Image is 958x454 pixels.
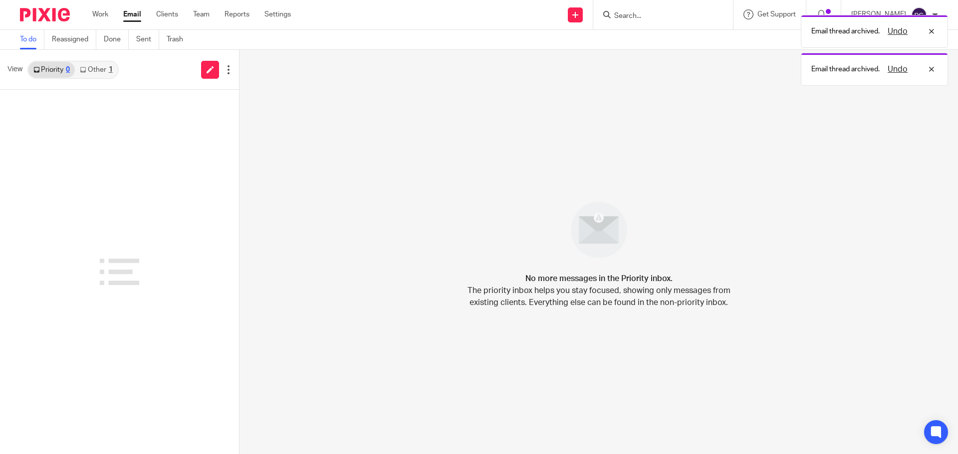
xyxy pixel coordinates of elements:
p: The priority inbox helps you stay focused, showing only messages from existing clients. Everythin... [467,285,731,308]
button: Undo [885,63,911,75]
div: 0 [66,66,70,73]
img: svg%3E [911,7,927,23]
p: Email thread archived. [811,26,880,36]
a: Reassigned [52,30,96,49]
a: Work [92,9,108,19]
div: 1 [109,66,113,73]
a: Other1 [75,62,117,78]
a: Reports [225,9,249,19]
a: Done [104,30,129,49]
span: View [7,64,22,75]
a: Settings [264,9,291,19]
img: image [564,195,634,265]
a: Trash [167,30,191,49]
button: Undo [885,25,911,37]
a: Priority0 [28,62,75,78]
a: Clients [156,9,178,19]
h4: No more messages in the Priority inbox. [525,273,673,285]
p: Email thread archived. [811,64,880,74]
img: Pixie [20,8,70,21]
a: Sent [136,30,159,49]
a: To do [20,30,44,49]
a: Email [123,9,141,19]
a: Team [193,9,210,19]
